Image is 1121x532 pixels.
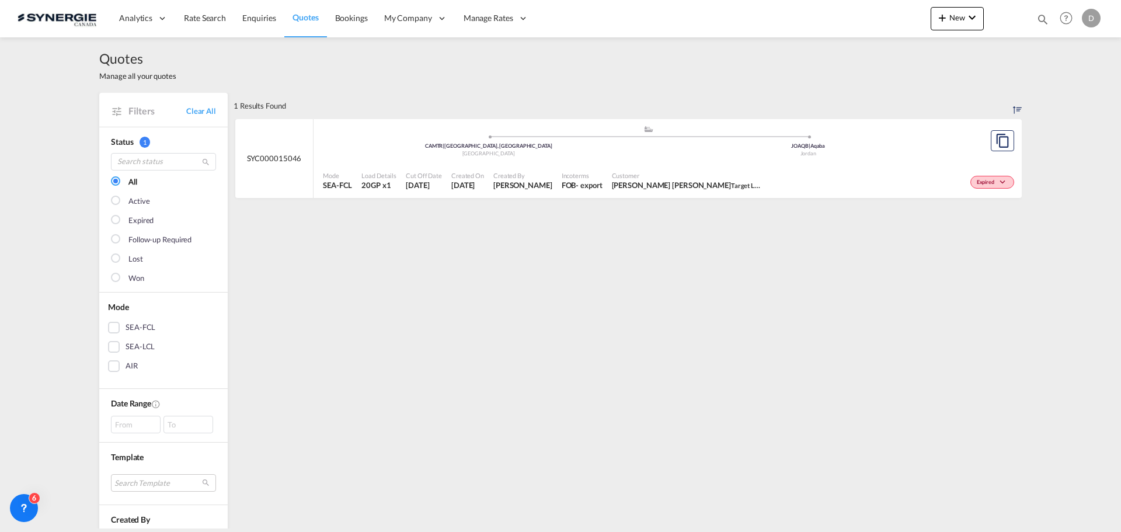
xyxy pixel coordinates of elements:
[791,142,825,149] span: JOAQB Aqaba
[642,126,656,132] md-icon: assets/icons/custom/ship-fill.svg
[235,119,1022,199] div: SYC000015046 assets/icons/custom/ship-fill.svgassets/icons/custom/roll-o-plane.svgOriginMontreal,...
[323,171,352,180] span: Mode
[108,322,219,333] md-checkbox: SEA-FCL
[935,13,979,22] span: New
[809,142,810,149] span: |
[126,322,155,333] div: SEA-FCL
[1056,8,1076,28] span: Help
[99,49,176,68] span: Quotes
[108,360,219,372] md-checkbox: AIR
[977,179,997,187] span: Expired
[128,234,192,246] div: Follow-up Required
[234,93,286,119] div: 1 Results Found
[108,341,219,353] md-checkbox: SEA-LCL
[151,399,161,409] md-icon: Created On
[242,13,276,23] span: Enquiries
[128,176,137,188] div: All
[163,416,213,433] div: To
[970,176,1014,189] div: Change Status Here
[128,273,144,284] div: Won
[800,150,816,157] span: Jordan
[111,452,144,462] span: Template
[128,196,149,207] div: Active
[562,180,576,190] div: FOB
[562,180,603,190] div: FOB export
[247,153,302,164] span: SYC000015046
[186,106,216,116] a: Clear All
[1036,13,1049,26] md-icon: icon-magnify
[612,180,764,190] span: Hamzeh M. Abd Al-Ghani Target Logistics Services
[995,134,1009,148] md-icon: assets/icons/custom/copyQuote.svg
[128,215,154,227] div: Expired
[562,171,603,180] span: Incoterms
[128,105,186,117] span: Filters
[126,360,138,372] div: AIR
[335,13,368,23] span: Bookings
[493,180,552,190] span: Daniel Dico
[384,12,432,24] span: My Company
[361,180,396,190] span: 20GP x 1
[425,142,552,149] span: CAMTR [GEOGRAPHIC_DATA], [GEOGRAPHIC_DATA]
[293,12,318,22] span: Quotes
[111,137,133,147] span: Status
[731,180,801,190] span: Target Logistics Services
[991,130,1014,151] button: Copy Quote
[443,142,444,149] span: |
[935,11,949,25] md-icon: icon-plus 400-fg
[965,11,979,25] md-icon: icon-chevron-down
[18,5,96,32] img: 1f56c880d42311ef80fc7dca854c8e59.png
[111,136,216,148] div: Status 1
[406,171,442,180] span: Cut Off Date
[493,171,552,180] span: Created By
[111,153,216,171] input: Search status
[111,416,161,433] div: From
[108,302,129,312] span: Mode
[931,7,984,30] button: icon-plus 400-fgNewicon-chevron-down
[184,13,226,23] span: Rate Search
[323,180,352,190] span: SEA-FCL
[99,71,176,81] span: Manage all your quotes
[1082,9,1101,27] div: D
[128,253,143,265] div: Lost
[464,12,513,24] span: Manage Rates
[612,171,764,180] span: Customer
[111,416,216,433] span: From To
[140,137,150,148] span: 1
[406,180,442,190] span: 25 Sep 2025
[111,514,150,524] span: Created By
[451,180,484,190] span: 25 Sep 2025
[126,341,155,353] div: SEA-LCL
[576,180,602,190] div: - export
[462,150,515,157] span: [GEOGRAPHIC_DATA]
[361,171,396,180] span: Load Details
[1013,93,1022,119] div: Sort by: Created On
[451,171,484,180] span: Created On
[111,398,151,408] span: Date Range
[201,158,210,166] md-icon: icon-magnify
[1056,8,1082,29] div: Help
[119,12,152,24] span: Analytics
[997,179,1011,186] md-icon: icon-chevron-down
[1036,13,1049,30] div: icon-magnify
